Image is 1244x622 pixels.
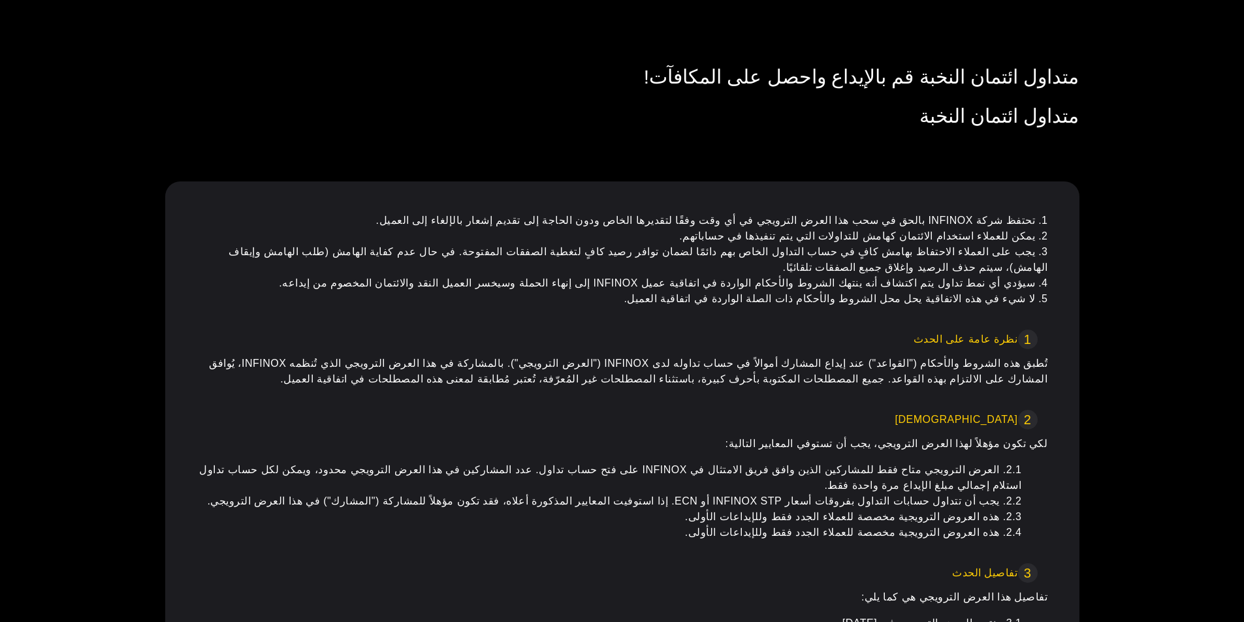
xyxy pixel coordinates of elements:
h1: متداول ائتمان النخبة [165,106,1079,127]
li: 5. لا شيء في هذه الاتفاقية يحل محل الشروط والأحكام ذات الصلة الواردة في اتفاقية العميل. [197,291,1048,307]
li: 2.2. يجب أن تتداول حسابات التداول بفروقات أسعار INFINOX STP أو ECN. إذا استوفيت المعايير المذكورة... [197,493,1022,509]
span: لكي تكون مؤهلاً لهذا العرض الترويجي، يجب أن تستوفي المعايير التالية: [197,436,1048,452]
span: 1 [1018,330,1038,349]
li: 3. يجب على العملاء الاحتفاظ بهامش كافٍ في حساب التداول الخاص بهم دائمًا لضمان توافر رصيد كافٍ لتغ... [197,244,1048,275]
span: تفاصيل هذا العرض الترويجي هي كما يلي: [197,589,1048,605]
span: نظرة عامة على الحدث [914,332,1018,347]
li: 4. سيؤدي أي نمط تداول يتم اكتشاف أنه ينتهك الشروط والأحكام الواردة في اتفاقية عميل INFINOX إلى إن... [197,275,1048,291]
span: تفاصيل الحدث [952,565,1017,581]
span: 2 [1018,410,1038,429]
li: 2.4. هذه العروض الترويجية مخصصة للعملاء الجدد فقط وللإيداعات الأولى. [197,525,1022,540]
li: 1. تحتفظ شركة INFINOX بالحق في سحب هذا العرض الترويجي في أي وقت وفقًا لتقديرها الخاص ودون الحاجة ... [197,213,1048,228]
span: تُطبق هذه الشروط والأحكام ("القواعد") عند إيداع المشارك أموالاً في حساب تداوله لدى INFINOX ("العر... [197,356,1048,387]
span: 3 [1018,563,1038,583]
li: 2.3. هذه العروض الترويجية مخصصة للعملاء الجدد فقط وللإيداعات الأولى. [197,509,1022,525]
li: 2.1. العرض الترويجي متاح فقط للمشاركين الذين وافق فريق الامتثال في INFINOX على فتح حساب تداول. عد... [197,462,1022,493]
span: [DEMOGRAPHIC_DATA] [895,412,1018,428]
li: 2. يمكن للعملاء استخدام الائتمان كهامش للتداولات التي يتم تنفيذها في حساباتهم. [197,228,1048,244]
span: متداول ائتمان النخبة قم بالإيداع واحصل على المكافآت! [644,65,1079,89]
